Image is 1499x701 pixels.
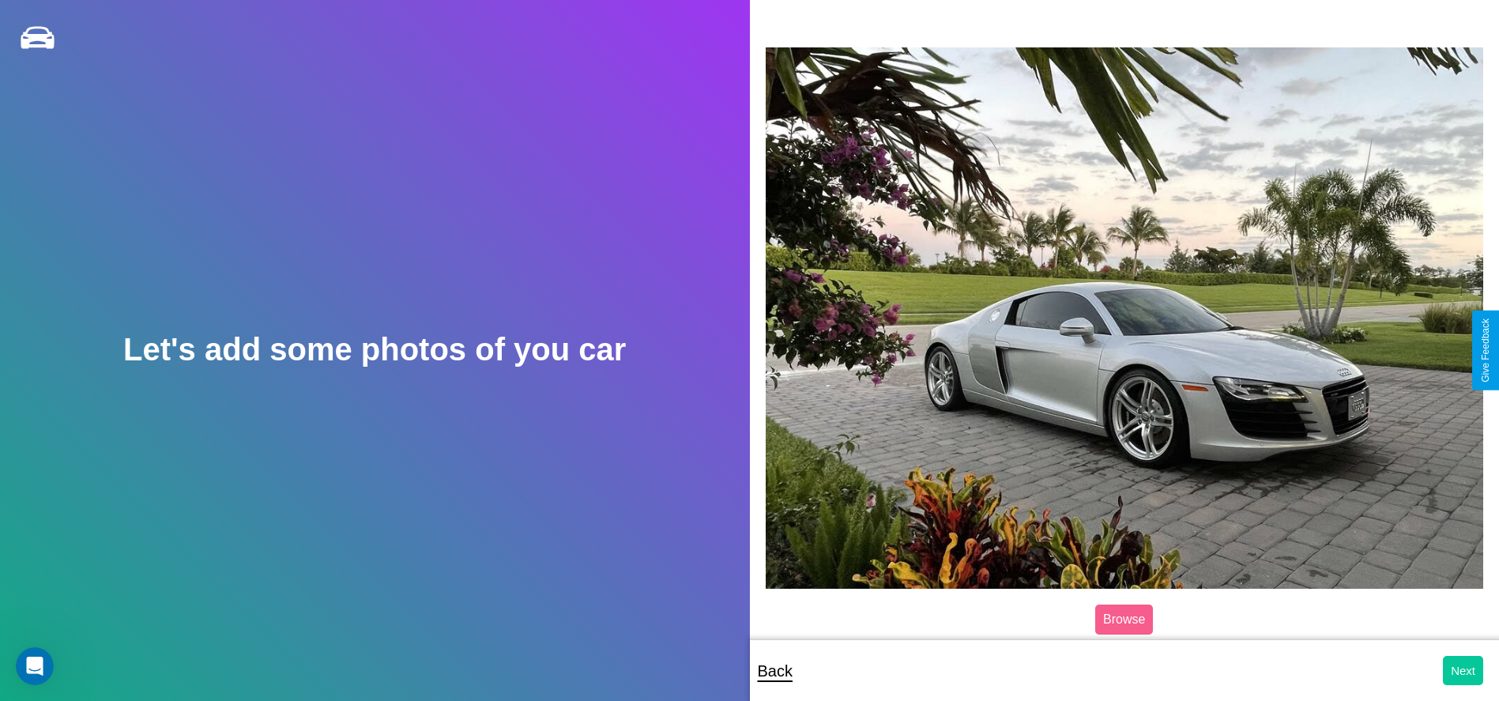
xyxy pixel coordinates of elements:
[123,332,626,367] h2: Let's add some photos of you car
[766,47,1484,589] img: posted
[758,657,793,685] p: Back
[1480,318,1491,383] div: Give Feedback
[16,647,54,685] iframe: Intercom live chat
[1443,656,1483,685] button: Next
[1095,605,1153,635] label: Browse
